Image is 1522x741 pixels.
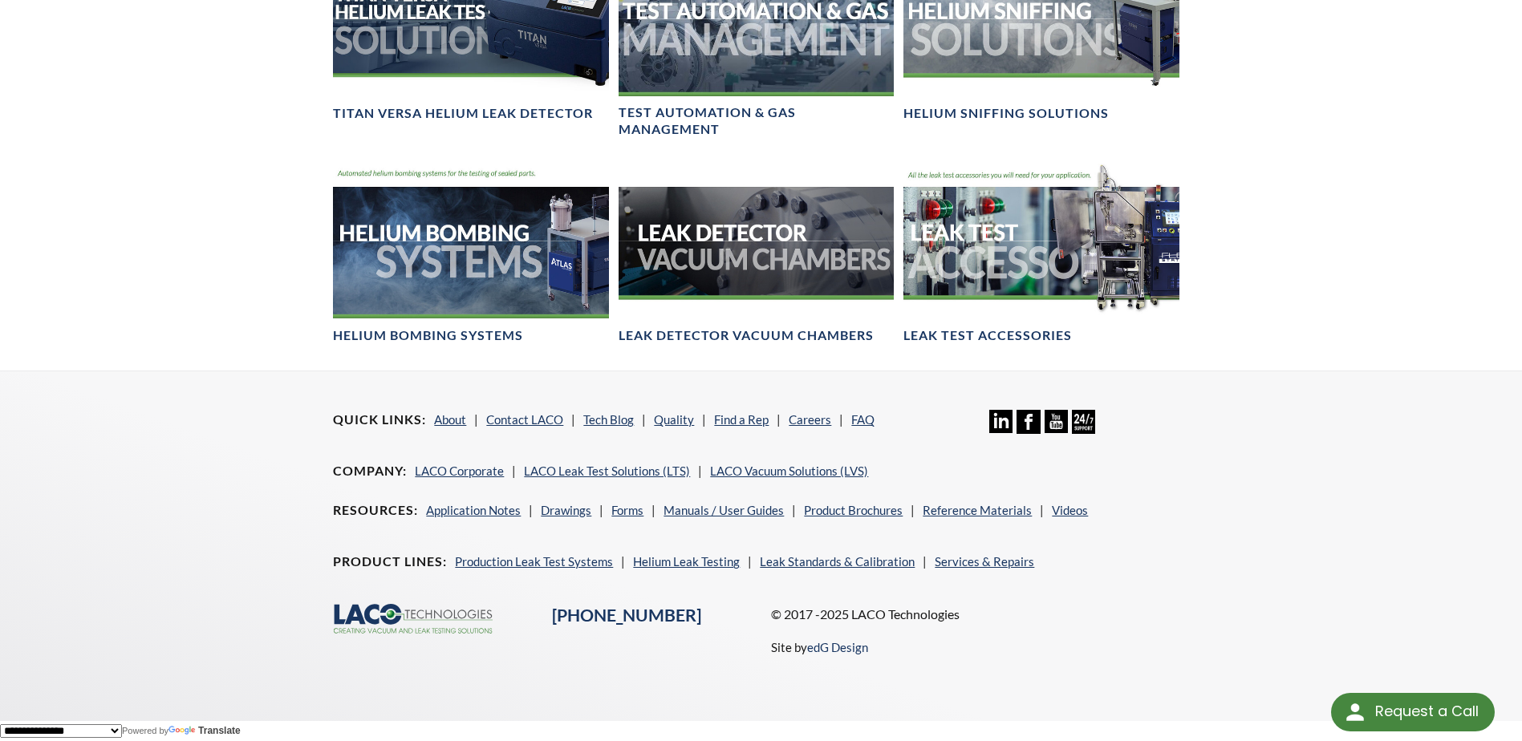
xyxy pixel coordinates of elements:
a: LACO Corporate [415,464,504,478]
a: Translate [168,725,241,736]
h4: Quick Links [333,411,426,428]
h4: Company [333,463,407,480]
h4: Helium Sniffing Solutions [903,105,1109,122]
h4: Leak Detector Vacuum Chambers [619,327,874,344]
h4: TITAN VERSA Helium Leak Detector [333,105,593,122]
a: 24/7 Support [1072,422,1095,436]
a: Drawings [541,503,591,517]
a: edG Design [807,640,868,654]
div: Request a Call [1375,693,1479,730]
a: Reference Materials [923,503,1032,517]
a: LACO Leak Test Solutions (LTS) [524,464,690,478]
a: Leak Standards & Calibration [760,554,915,569]
a: Quality [654,412,694,427]
a: Leak Test Accessories headerLeak Test Accessories [903,164,1179,344]
a: Helium Leak Testing [633,554,740,569]
a: Helium Bombing Systems BannerHelium Bombing Systems [333,164,608,344]
a: LACO Vacuum Solutions (LVS) [710,464,868,478]
a: Manuals / User Guides [664,503,784,517]
div: Request a Call [1331,693,1495,731]
a: FAQ [851,412,875,427]
h4: Helium Bombing Systems [333,327,523,344]
a: About [434,412,466,427]
h4: Resources [333,502,418,519]
h4: Leak Test Accessories [903,327,1072,344]
p: Site by [771,638,868,657]
a: Forms [611,503,643,517]
img: Google Translate [168,726,198,736]
h4: Product Lines [333,553,447,570]
a: Services & Repairs [935,554,1034,569]
img: round button [1342,699,1368,725]
a: Videos [1052,503,1088,517]
a: Leak Test Vacuum Chambers headerLeak Detector Vacuum Chambers [619,164,894,344]
a: Production Leak Test Systems [455,554,613,569]
a: [PHONE_NUMBER] [552,605,701,626]
a: Contact LACO [486,412,563,427]
a: Find a Rep [714,412,769,427]
h4: Test Automation & Gas Management [619,104,894,138]
a: Tech Blog [583,412,634,427]
p: © 2017 -2025 LACO Technologies [771,604,1189,625]
img: 24/7 Support Icon [1072,410,1095,433]
a: Careers [789,412,831,427]
a: Product Brochures [804,503,903,517]
a: Application Notes [426,503,521,517]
